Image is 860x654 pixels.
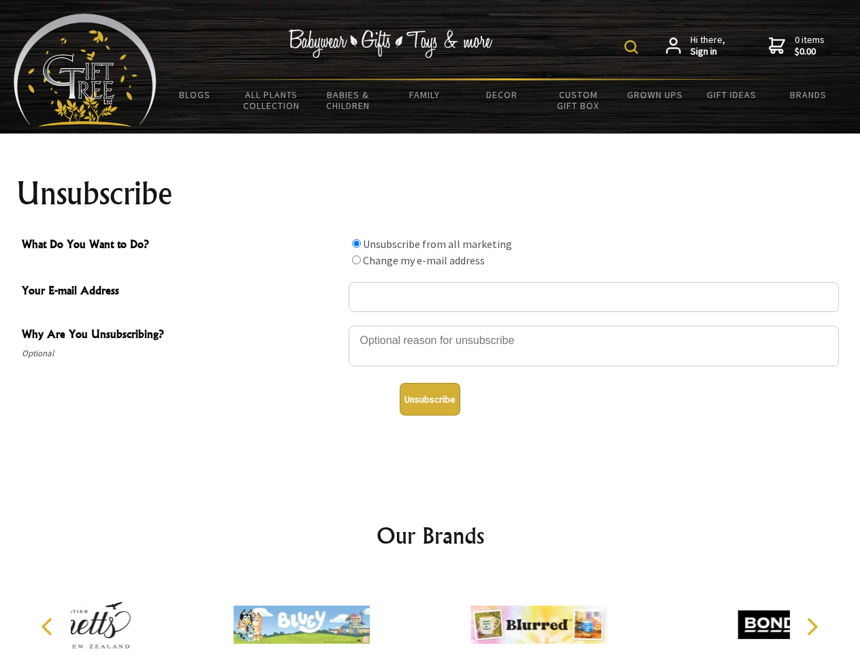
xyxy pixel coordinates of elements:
[363,237,512,251] label: Unsubscribe from all marketing
[34,612,64,642] button: Previous
[289,29,493,58] img: Babywear - Gifts - Toys & more
[157,80,234,109] a: BLOGS
[234,80,310,120] a: All Plants Collection
[352,255,361,264] input: What Do You Want to Do?
[27,519,833,552] h2: Our Brands
[349,326,839,367] textarea: Why Are You Unsubscribing?
[22,326,342,345] span: Why Are You Unsubscribing?
[22,282,342,302] span: Your E-mail Address
[797,612,827,642] button: Next
[769,34,825,58] a: 0 items$0.00
[770,80,847,109] a: Brands
[310,80,387,120] a: Babies & Children
[349,282,839,312] input: Your E-mail Address
[22,345,342,362] span: Optional
[624,40,638,54] img: product search
[690,34,725,58] span: Hi there,
[16,177,844,210] h1: Unsubscribe
[463,80,540,109] a: Decor
[795,33,825,58] span: 0 items
[690,46,725,58] strong: Sign in
[616,80,693,109] a: Grown Ups
[400,383,460,416] button: Unsubscribe
[387,80,464,109] a: Family
[14,14,157,127] img: Babyware - Gifts - Toys and more...
[666,34,725,58] a: Hi there,Sign in
[22,236,342,255] span: What Do You Want to Do?
[693,80,770,109] a: Gift Ideas
[363,253,485,267] label: Change my e-mail address
[795,46,825,58] strong: $0.00
[352,239,361,248] input: What Do You Want to Do?
[540,80,617,120] a: Custom Gift Box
